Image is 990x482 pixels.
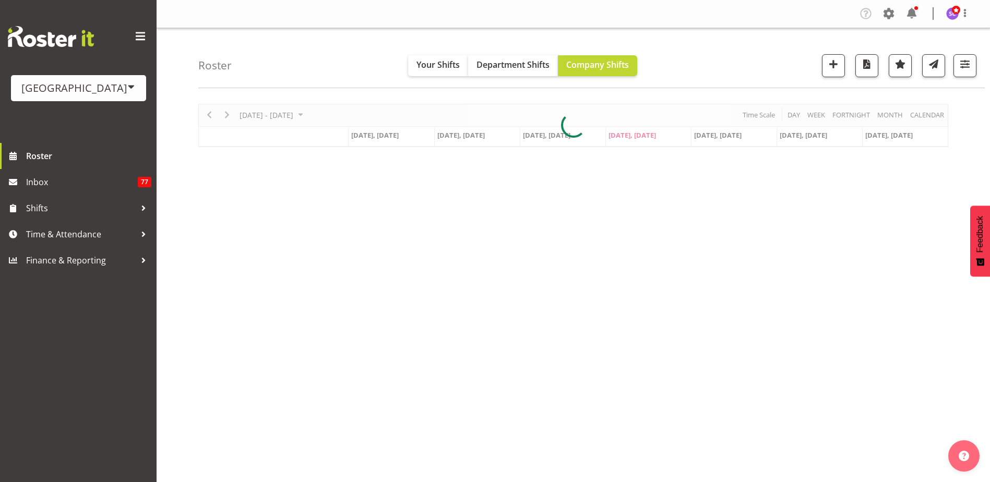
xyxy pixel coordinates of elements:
[26,148,151,164] span: Roster
[889,54,912,77] button: Highlight an important date within the roster.
[21,80,136,96] div: [GEOGRAPHIC_DATA]
[822,54,845,77] button: Add a new shift
[8,26,94,47] img: Rosterit website logo
[975,216,985,252] span: Feedback
[26,252,136,268] span: Finance & Reporting
[959,451,969,461] img: help-xxl-2.png
[26,226,136,242] span: Time & Attendance
[468,55,558,76] button: Department Shifts
[416,59,460,70] span: Your Shifts
[946,7,959,20] img: stephen-cook564.jpg
[476,59,550,70] span: Department Shifts
[138,177,151,187] span: 77
[855,54,878,77] button: Download a PDF of the roster according to the set date range.
[953,54,976,77] button: Filter Shifts
[922,54,945,77] button: Send a list of all shifts for the selected filtered period to all rostered employees.
[558,55,637,76] button: Company Shifts
[566,59,629,70] span: Company Shifts
[198,59,232,71] h4: Roster
[26,174,138,190] span: Inbox
[26,200,136,216] span: Shifts
[408,55,468,76] button: Your Shifts
[970,206,990,276] button: Feedback - Show survey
